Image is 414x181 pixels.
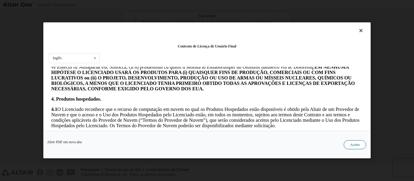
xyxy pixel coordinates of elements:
font: 4.1 [2,40,8,45]
font: 4.2 [2,66,8,72]
font: Contrato de Licença de Usuário Final [178,44,236,48]
font: Inglês [53,56,62,60]
a: Abrir PDF em nova aba [47,141,82,144]
font: A Altair pode suspender o direito do Licenciado de acessar ou usar os Produtos Hospedados imediat... [2,66,314,93]
button: Aceito [344,141,366,150]
font: 4. Produtos hospedados. [2,30,52,35]
font: O Licenciado reconhece que o recurso de computação em nuvem no qual os Produtos Hospedados estão ... [2,40,311,61]
font: Aceito [350,143,360,147]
